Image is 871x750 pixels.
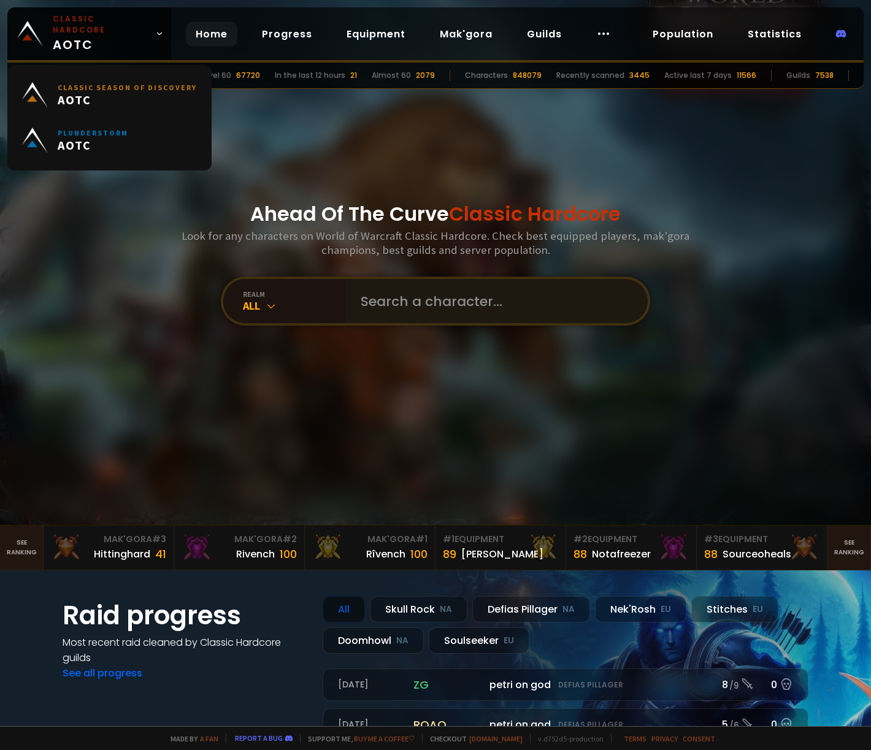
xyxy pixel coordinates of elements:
a: See all progress [63,666,142,680]
a: Terms [624,734,647,743]
a: [DOMAIN_NAME] [469,734,523,743]
span: Classic Hardcore [449,200,621,228]
a: Buy me a coffee [354,734,415,743]
a: Privacy [651,734,678,743]
span: Support me, [300,734,415,743]
div: Hittinghard [94,546,150,562]
div: Sourceoheals [723,546,791,562]
div: 41 [155,546,166,562]
a: #3Equipment88Sourceoheals [697,526,827,570]
div: All [323,596,365,622]
span: # 3 [704,533,718,545]
a: Consent [683,734,715,743]
div: 11566 [737,70,756,81]
span: # 1 [443,533,455,545]
div: Defias Pillager [472,596,590,622]
a: Population [643,21,723,47]
a: Mak'Gora#2Rivench100 [174,526,305,570]
div: Equipment [574,533,689,546]
span: Made by [163,734,218,743]
small: NA [440,603,452,616]
small: Classic Season of Discovery [58,83,197,92]
a: Equipment [337,21,415,47]
span: AOTC [58,92,197,107]
div: Mak'Gora [182,533,297,546]
div: Level 60 [201,70,231,81]
h3: Look for any characters on World of Warcraft Classic Hardcore. Check best equipped players, mak'g... [177,229,694,257]
div: All [243,299,346,313]
a: #1Equipment89[PERSON_NAME] [435,526,566,570]
small: EU [753,603,763,616]
a: Report a bug [235,733,283,743]
a: #2Equipment88Notafreezer [566,526,697,570]
span: # 2 [283,533,297,545]
div: 88 [574,546,587,562]
div: Equipment [443,533,558,546]
div: Rivench [236,546,275,562]
a: Home [186,21,237,47]
div: Characters [465,70,508,81]
div: 2079 [416,70,435,81]
span: # 1 [416,533,428,545]
a: Progress [252,21,322,47]
small: NA [396,635,409,647]
div: 88 [704,546,718,562]
span: # 3 [152,533,166,545]
small: EU [504,635,514,647]
span: # 2 [574,533,588,545]
h1: Raid progress [63,596,308,635]
a: Mak'gora [430,21,502,47]
div: 100 [410,546,428,562]
div: Almost 60 [372,70,411,81]
a: PlunderstormAOTC [15,118,204,163]
span: v. d752d5 - production [530,734,604,743]
a: Guilds [517,21,572,47]
div: Equipment [704,533,819,546]
a: Classic Season of DiscoveryAOTC [15,72,204,118]
div: 89 [443,546,456,562]
div: 7538 [815,70,834,81]
h1: Ahead Of The Curve [250,199,621,229]
a: Seeranking [827,526,871,570]
small: EU [661,603,671,616]
div: 100 [280,546,297,562]
div: 21 [350,70,357,81]
div: Notafreezer [592,546,651,562]
div: 848079 [513,70,542,81]
div: 3445 [629,70,650,81]
div: [PERSON_NAME] [461,546,543,562]
div: Stitches [691,596,778,622]
div: Mak'Gora [51,533,166,546]
h4: Most recent raid cleaned by Classic Hardcore guilds [63,635,308,665]
a: Mak'Gora#3Hittinghard41 [44,526,174,570]
div: realm [243,289,346,299]
small: Classic Hardcore [53,13,150,36]
div: Active last 7 days [664,70,732,81]
span: AOTC [58,137,128,153]
div: Guilds [786,70,810,81]
div: Nek'Rosh [595,596,686,622]
a: Classic HardcoreAOTC [7,7,171,60]
a: [DATE]roaqpetri on godDefias Pillager5 /60 [323,708,808,741]
a: Mak'Gora#1Rîvench100 [305,526,435,570]
a: Statistics [738,21,812,47]
div: Rîvench [366,546,405,562]
small: NA [562,603,575,616]
div: Skull Rock [370,596,467,622]
span: AOTC [53,13,150,54]
div: In the last 12 hours [275,70,345,81]
small: Plunderstorm [58,128,128,137]
div: Soulseeker [429,627,529,654]
a: a fan [200,734,218,743]
div: Mak'Gora [312,533,428,546]
div: 67720 [236,70,260,81]
input: Search a character... [353,279,633,323]
span: Checkout [422,734,523,743]
div: Recently scanned [556,70,624,81]
a: [DATE]zgpetri on godDefias Pillager8 /90 [323,668,808,701]
div: Doomhowl [323,627,424,654]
